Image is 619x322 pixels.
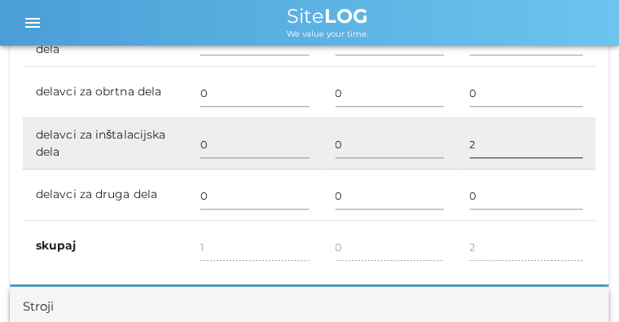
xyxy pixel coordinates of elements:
[288,4,369,28] span: Site
[23,13,42,33] i: menu
[470,183,583,209] input: 0
[36,238,77,253] b: skupaj
[538,244,619,322] iframe: Chat Widget
[23,118,187,170] td: delavci za inštalacijska dela
[288,29,369,39] span: We value your time.
[200,131,309,157] input: 0
[23,298,54,316] div: Stroji
[538,244,619,322] div: Pripomoček za klepet
[336,80,444,106] input: 0
[200,183,309,209] input: 0
[23,170,187,221] td: delavci za druga dela
[200,80,309,106] input: 0
[470,131,583,157] input: 0
[23,67,187,118] td: delavci za obrtna dela
[336,183,444,209] input: 0
[325,4,369,28] b: LOG
[470,80,583,106] input: 0
[336,131,444,157] input: 0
